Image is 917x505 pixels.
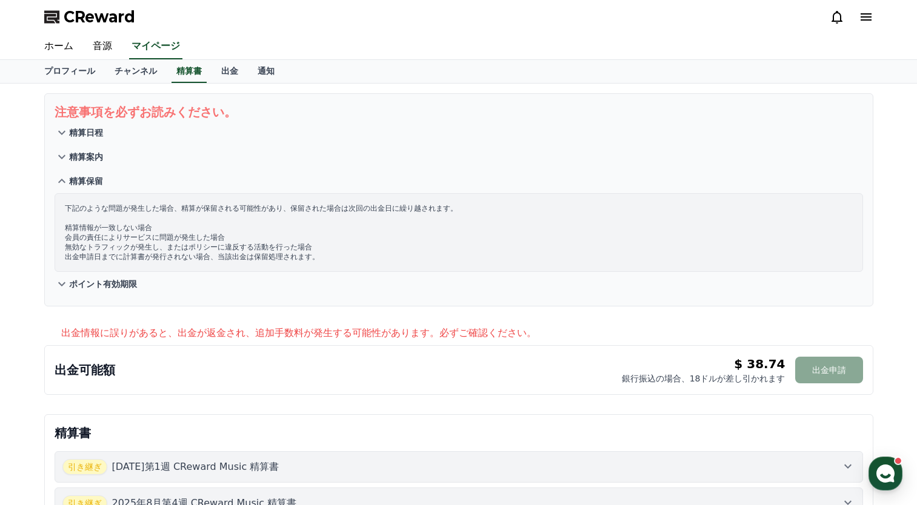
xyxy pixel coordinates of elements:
a: チャンネル [105,60,167,83]
a: 音源 [83,34,122,59]
p: 注意事項を必ずお読みください。 [55,104,863,120]
p: 精算日程 [69,127,103,139]
p: ポイント有効期限 [69,278,137,290]
span: CReward [64,7,135,27]
a: ホーム [35,34,83,59]
button: ポイント有効期限 [55,272,863,296]
span: 引き継ぎ [62,459,107,475]
p: 下記のような問題が発生した場合、精算が保留される可能性があり、保留された場合は次回の出金日に繰り越されます。 精算情報が一致しない場合 会員の責任によりサービスに問題が発生した場合 無効なトラフ... [65,203,853,262]
a: 出金 [212,60,248,83]
a: CReward [44,7,135,27]
a: プロフィール [35,60,105,83]
button: 精算案内 [55,145,863,169]
a: 精算書 [172,60,207,83]
p: 精算書 [55,424,863,441]
p: 出金情報に誤りがあると、出金が返金され、追加手数料が発生する可能性があります。必ずご確認ください。 [61,326,873,340]
p: 精算保留 [69,175,103,187]
p: 出金可能額 [55,361,115,378]
button: 精算日程 [55,120,863,145]
button: 引き継ぎ [DATE]第1週 CReward Music 精算書 [55,451,863,483]
p: [DATE]第1週 CReward Music 精算書 [112,460,279,474]
p: 銀行振込の場合、18ドルが差し引かれます [622,372,785,385]
button: 精算保留 [55,169,863,193]
button: 出金申請 [795,357,863,383]
p: 精算案内 [69,151,103,163]
a: マイページ [129,34,182,59]
a: 通知 [248,60,284,83]
p: $ 38.74 [734,355,785,372]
